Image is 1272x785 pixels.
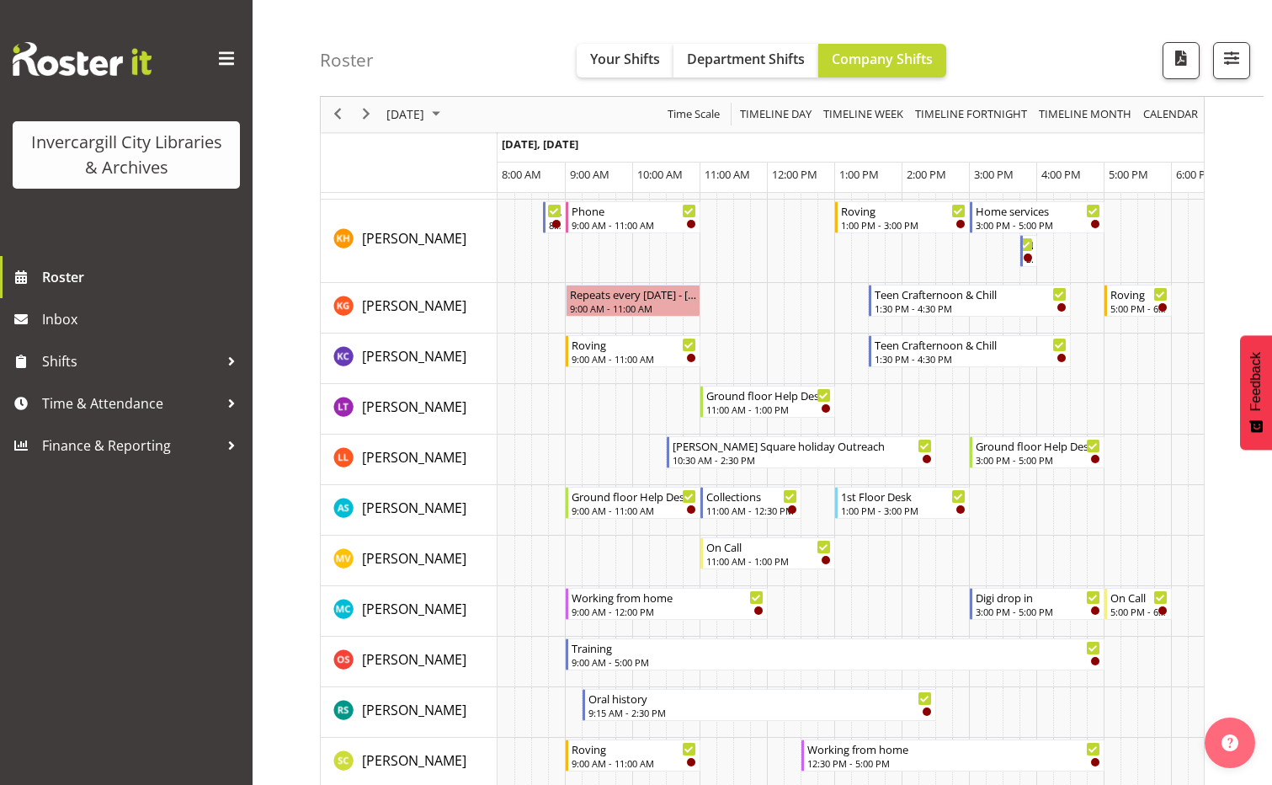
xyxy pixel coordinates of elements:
[549,218,561,232] div: 8:40 AM - 9:00 AM
[673,437,932,454] div: [PERSON_NAME] Square holiday Outreach
[362,649,466,670] a: [PERSON_NAME]
[362,397,466,417] a: [PERSON_NAME]
[362,751,466,770] span: [PERSON_NAME]
[321,283,498,334] td: Katie Greene resource
[1142,104,1200,125] span: calendar
[673,453,932,467] div: 10:30 AM - 2:30 PM
[362,700,466,720] a: [PERSON_NAME]
[572,655,1100,669] div: 9:00 AM - 5:00 PM
[572,589,764,606] div: Working from home
[706,403,831,416] div: 11:00 AM - 1:00 PM
[869,285,1071,317] div: Katie Greene"s event - Teen Crafternoon & Chill Begin From Tuesday, September 23, 2025 at 1:30:00...
[572,352,696,366] div: 9:00 AM - 11:00 AM
[543,201,566,233] div: Kaela Harley"s event - Newspapers Begin From Tuesday, September 23, 2025 at 8:40:00 AM GMT+12:00 ...
[637,167,683,182] span: 10:00 AM
[835,487,970,519] div: Mandy Stenton"s event - 1st Floor Desk Begin From Tuesday, September 23, 2025 at 1:00:00 PM GMT+1...
[976,218,1100,232] div: 3:00 PM - 5:00 PM
[42,349,219,374] span: Shifts
[352,97,381,132] div: next period
[706,538,831,555] div: On Call
[737,104,815,125] button: Timeline Day
[907,167,946,182] span: 2:00 PM
[572,202,696,219] div: Phone
[839,167,879,182] span: 1:00 PM
[566,285,700,317] div: Katie Greene"s event - Repeats every tuesday - Katie Greene Begin From Tuesday, September 23, 202...
[667,436,936,468] div: Lynette Lockett"s event - Russell Square holiday Outreach Begin From Tuesday, September 23, 2025 ...
[1110,605,1168,618] div: 5:00 PM - 6:00 PM
[970,201,1104,233] div: Kaela Harley"s event - Home services Begin From Tuesday, September 23, 2025 at 3:00:00 PM GMT+12:...
[321,334,498,384] td: Keyu Chen resource
[590,50,660,68] span: Your Shifts
[42,433,219,458] span: Finance & Reporting
[42,307,244,332] span: Inbox
[706,554,831,568] div: 11:00 AM - 1:00 PM
[875,286,1067,302] div: Teen Crafternoon & Chill
[362,548,466,569] a: [PERSON_NAME]
[323,97,352,132] div: previous period
[1213,42,1250,79] button: Filter Shifts
[976,453,1100,467] div: 3:00 PM - 5:00 PM
[362,498,466,518] a: [PERSON_NAME]
[1026,252,1033,265] div: 3:45 PM - 4:00 PM
[572,504,696,517] div: 9:00 AM - 11:00 AM
[549,202,561,219] div: Newspapers
[673,44,818,77] button: Department Shifts
[327,104,349,125] button: Previous
[1037,104,1133,125] span: Timeline Month
[700,537,835,569] div: Marion van Voornveld"s event - On Call Begin From Tuesday, September 23, 2025 at 11:00:00 AM GMT+...
[1104,285,1172,317] div: Katie Greene"s event - Roving Begin From Tuesday, September 23, 2025 at 5:00:00 PM GMT+12:00 Ends...
[42,264,244,290] span: Roster
[821,104,907,125] button: Timeline Week
[566,487,700,519] div: Mandy Stenton"s event - Ground floor Help Desk Begin From Tuesday, September 23, 2025 at 9:00:00 ...
[362,499,466,517] span: [PERSON_NAME]
[807,756,1100,770] div: 12:30 PM - 5:00 PM
[976,202,1100,219] div: Home services
[572,756,696,770] div: 9:00 AM - 11:00 AM
[974,167,1014,182] span: 3:00 PM
[1163,42,1200,79] button: Download a PDF of the roster for the current day
[572,218,696,232] div: 9:00 AM - 11:00 AM
[1248,352,1264,411] span: Feedback
[700,386,835,418] div: Lyndsay Tautari"s event - Ground floor Help Desk Begin From Tuesday, September 23, 2025 at 11:00:...
[588,706,932,719] div: 9:15 AM - 2:30 PM
[362,347,466,366] span: [PERSON_NAME]
[566,201,700,233] div: Kaela Harley"s event - Phone Begin From Tuesday, September 23, 2025 at 9:00:00 AM GMT+12:00 Ends ...
[1041,167,1081,182] span: 4:00 PM
[706,488,797,505] div: Collections
[869,335,1071,367] div: Keyu Chen"s event - Teen Crafternoon & Chill Begin From Tuesday, September 23, 2025 at 1:30:00 PM...
[1109,167,1148,182] span: 5:00 PM
[913,104,1029,125] span: Timeline Fortnight
[841,488,966,505] div: 1st Floor Desk
[700,487,801,519] div: Mandy Stenton"s event - Collections Begin From Tuesday, September 23, 2025 at 11:00:00 AM GMT+12:...
[706,504,797,517] div: 11:00 AM - 12:30 PM
[362,599,466,619] a: [PERSON_NAME]
[687,50,805,68] span: Department Shifts
[1221,734,1238,751] img: help-xxl-2.png
[875,302,1067,315] div: 1:30 PM - 4:30 PM
[666,104,721,125] span: Time Scale
[321,384,498,435] td: Lyndsay Tautari resource
[913,104,1030,125] button: Fortnight
[583,689,936,721] div: Rosie Stather"s event - Oral history Begin From Tuesday, September 23, 2025 at 9:15:00 AM GMT+12:...
[355,104,378,125] button: Next
[362,229,466,248] span: [PERSON_NAME]
[320,51,374,70] h4: Roster
[321,637,498,687] td: Olivia Stanley resource
[1020,235,1037,267] div: Kaela Harley"s event - New book tagging Begin From Tuesday, September 23, 2025 at 3:45:00 PM GMT+...
[384,104,448,125] button: September 2025
[572,605,764,618] div: 9:00 AM - 12:00 PM
[321,586,498,637] td: Michelle Cunningham resource
[818,44,946,77] button: Company Shifts
[362,750,466,771] a: [PERSON_NAME]
[321,200,498,283] td: Kaela Harley resource
[1026,236,1033,253] div: New book tagging
[566,588,768,620] div: Michelle Cunningham"s event - Working from home Begin From Tuesday, September 23, 2025 at 9:00:00...
[832,50,933,68] span: Company Shifts
[566,335,700,367] div: Keyu Chen"s event - Roving Begin From Tuesday, September 23, 2025 at 9:00:00 AM GMT+12:00 Ends At...
[321,435,498,485] td: Lynette Lockett resource
[801,740,1104,772] div: Samuel Carter"s event - Working from home Begin From Tuesday, September 23, 2025 at 12:30:00 PM G...
[1036,104,1135,125] button: Timeline Month
[381,97,450,132] div: September 23, 2025
[502,136,578,152] span: [DATE], [DATE]
[1176,167,1216,182] span: 6:00 PM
